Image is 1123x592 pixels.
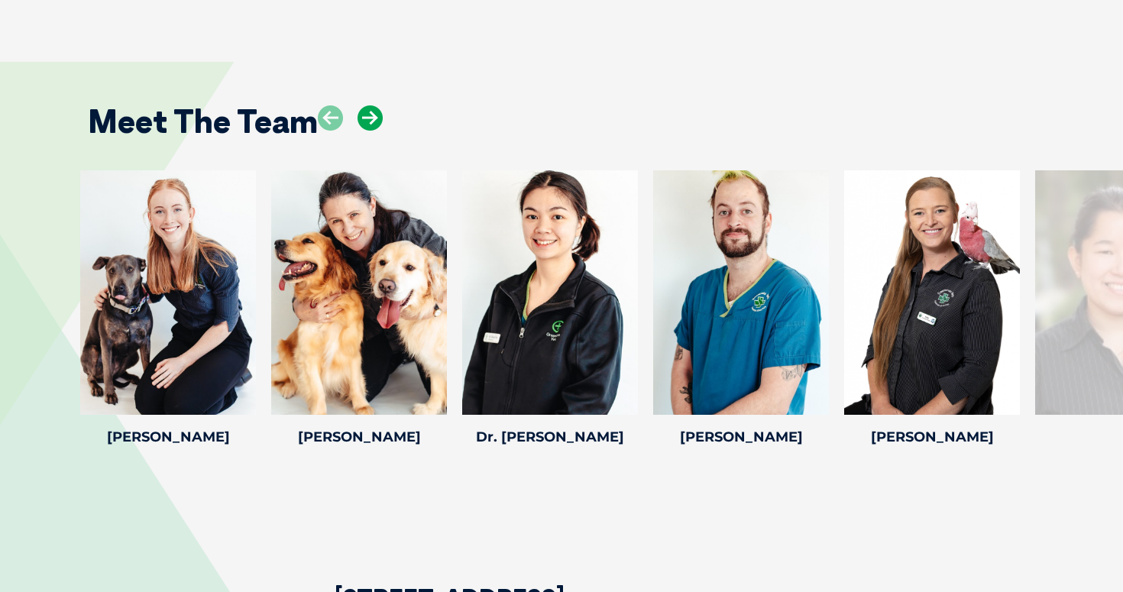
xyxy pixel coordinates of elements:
[844,430,1020,444] h4: [PERSON_NAME]
[88,105,318,137] h2: Meet The Team
[653,430,829,444] h4: [PERSON_NAME]
[80,430,256,444] h4: [PERSON_NAME]
[271,430,447,444] h4: [PERSON_NAME]
[462,430,638,444] h4: Dr. [PERSON_NAME]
